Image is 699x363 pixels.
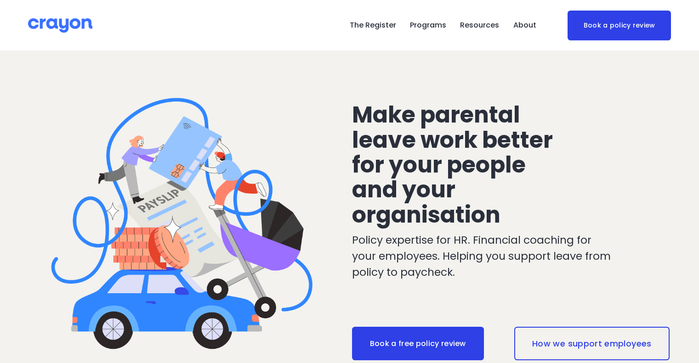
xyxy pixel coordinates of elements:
a: How we support employees [514,327,670,361]
span: Resources [460,19,499,32]
p: Policy expertise for HR. Financial coaching for your employees. Helping you support leave from po... [352,232,617,280]
img: Crayon [28,17,92,34]
a: folder dropdown [513,18,536,33]
span: Make parental leave work better for your people and your organisation [352,99,557,230]
a: Book a free policy review [352,327,484,361]
a: Book a policy review [568,11,671,40]
span: Programs [410,19,446,32]
a: folder dropdown [410,18,446,33]
a: The Register [350,18,396,33]
span: About [513,19,536,32]
a: folder dropdown [460,18,499,33]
